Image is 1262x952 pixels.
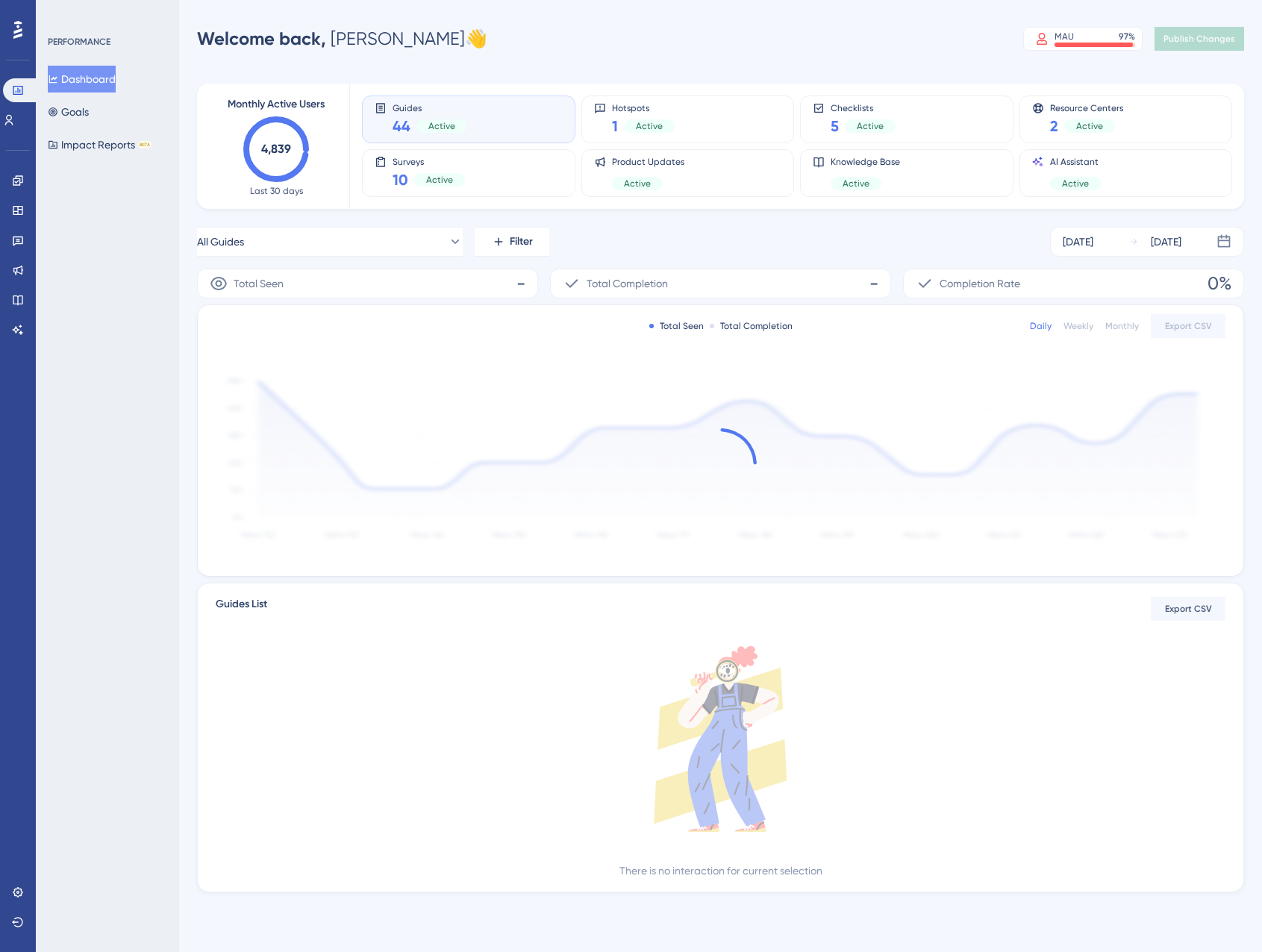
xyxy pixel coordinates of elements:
button: Publish Changes [1155,27,1244,51]
span: Export CSV [1165,603,1212,615]
div: Total Completion [710,320,793,332]
span: 2 [1050,116,1058,137]
span: Guides [393,102,467,113]
span: Active [1076,120,1103,132]
span: Product Updates [612,156,684,168]
span: 10 [393,169,408,190]
span: - [516,272,525,295]
button: Dashboard [48,66,116,93]
span: Knowledge Base [831,156,900,168]
button: Export CSV [1151,314,1225,338]
span: Active [624,178,651,190]
span: Export CSV [1165,320,1212,332]
span: 1 [612,116,618,137]
span: 44 [393,116,410,137]
span: AI Assistant [1050,156,1101,168]
span: Active [843,178,869,190]
span: Completion Rate [940,275,1020,292]
span: Total Completion [587,275,668,292]
span: - [869,272,878,295]
span: Resource Centers [1050,102,1123,113]
span: All Guides [197,233,244,251]
span: Hotspots [612,102,675,113]
div: BETA [138,141,151,148]
button: All Guides [197,227,463,257]
button: Export CSV [1151,597,1225,621]
span: Active [636,120,663,132]
span: Active [428,120,455,132]
span: 0% [1208,272,1231,295]
div: Daily [1030,320,1052,332]
span: Publish Changes [1163,33,1235,45]
div: MAU [1055,31,1074,43]
text: 4,839 [261,142,291,156]
div: [PERSON_NAME] 👋 [197,27,487,51]
span: Total Seen [234,275,284,292]
div: [DATE] [1063,233,1093,251]
div: There is no interaction for current selection [619,862,822,880]
span: Monthly Active Users [228,95,325,113]
div: PERFORMANCE [48,36,110,48]
div: 97 % [1119,31,1135,43]
span: Active [857,120,884,132]
button: Filter [475,227,549,257]
div: Total Seen [649,320,704,332]
span: Active [1062,178,1089,190]
div: Weekly [1063,320,1093,332]
span: Checklists [831,102,896,113]
button: Impact ReportsBETA [48,131,151,158]
span: Welcome back, [197,28,326,49]
div: Monthly [1105,320,1139,332]
span: Guides List [216,595,267,622]
button: Goals [48,98,89,125]
span: Surveys [393,156,465,166]
span: Active [426,174,453,186]
span: 5 [831,116,839,137]
span: Last 30 days [250,185,303,197]
span: Filter [510,233,533,251]
div: [DATE] [1151,233,1181,251]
